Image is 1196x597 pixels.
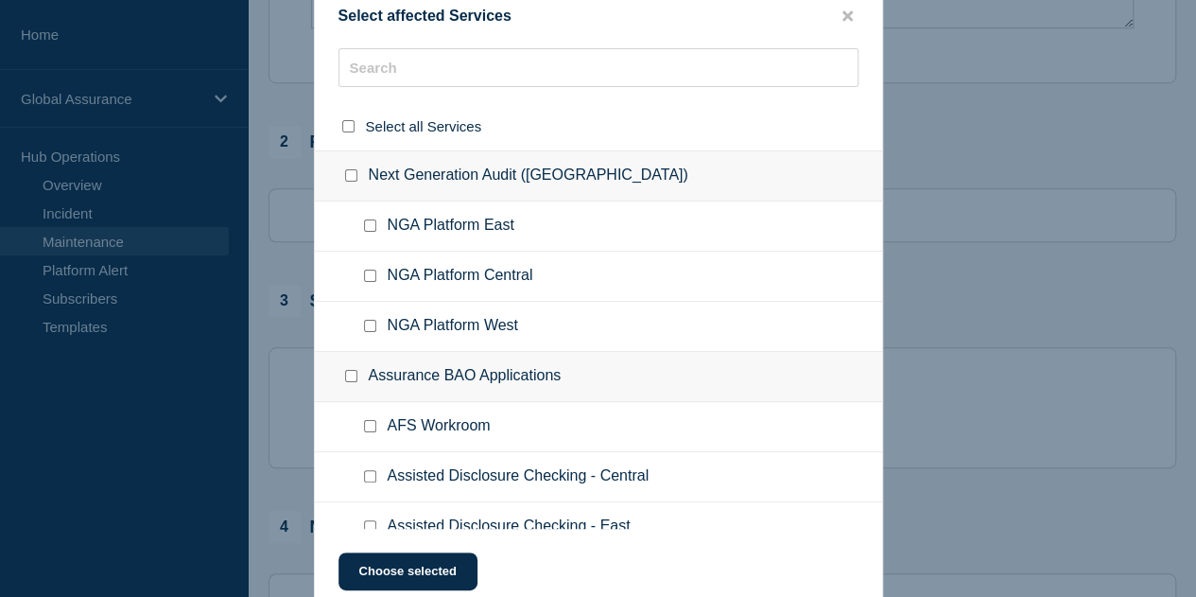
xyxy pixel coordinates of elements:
[388,467,650,486] span: Assisted Disclosure Checking - Central
[364,520,376,533] input: Assisted Disclosure Checking - East checkbox
[342,120,355,132] input: select all checkbox
[837,8,858,26] button: close button
[364,270,376,282] input: NGA Platform Central checkbox
[388,217,514,236] span: NGA Platform East
[338,553,477,590] button: Choose selected
[345,169,357,182] input: Next Generation Audit (NGA) checkbox
[345,370,357,382] input: Assurance BAO Applications checkbox
[364,420,376,432] input: AFS Workroom checkbox
[338,48,858,87] input: Search
[315,8,882,26] div: Select affected Services
[388,417,491,436] span: AFS Workroom
[388,518,631,536] span: Assisted Disclosure Checking - East
[315,150,882,202] div: Next Generation Audit ([GEOGRAPHIC_DATA])
[315,352,882,402] div: Assurance BAO Applications
[364,320,376,332] input: NGA Platform West checkbox
[364,219,376,232] input: NGA Platform East checkbox
[366,118,482,134] span: Select all Services
[388,317,518,336] span: NGA Platform West
[364,470,376,483] input: Assisted Disclosure Checking - Central checkbox
[388,267,533,286] span: NGA Platform Central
